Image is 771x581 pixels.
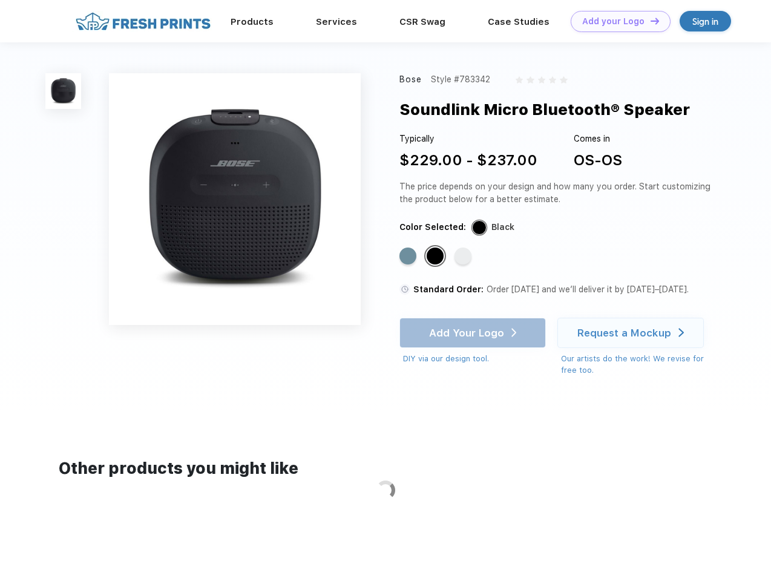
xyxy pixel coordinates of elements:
[692,15,718,28] div: Sign in
[413,284,484,294] span: Standard Order:
[582,16,645,27] div: Add your Logo
[651,18,659,24] img: DT
[399,284,410,295] img: standard order
[431,73,490,86] div: Style #783342
[399,98,690,121] div: Soundlink Micro Bluetooth® Speaker
[109,73,361,325] img: func=resize&h=640
[561,353,715,376] div: Our artists do the work! We revise for free too.
[45,73,81,109] img: func=resize&h=100
[399,180,715,206] div: The price depends on your design and how many you order. Start customizing the product below for ...
[574,133,622,145] div: Comes in
[516,76,523,84] img: gray_star.svg
[487,284,689,294] span: Order [DATE] and we’ll deliver it by [DATE]–[DATE].
[560,76,567,84] img: gray_star.svg
[316,16,357,27] a: Services
[678,328,684,337] img: white arrow
[399,73,422,86] div: Bose
[491,221,514,234] div: Black
[680,11,731,31] a: Sign in
[231,16,274,27] a: Products
[427,248,444,264] div: Black
[549,76,556,84] img: gray_star.svg
[399,248,416,264] div: Stone Blue
[399,133,537,145] div: Typically
[399,221,466,234] div: Color Selected:
[454,248,471,264] div: White Smoke
[399,149,537,171] div: $229.00 - $237.00
[538,76,545,84] img: gray_star.svg
[527,76,534,84] img: gray_star.svg
[577,327,671,339] div: Request a Mockup
[403,353,546,365] div: DIY via our design tool.
[574,149,622,171] div: OS-OS
[59,457,712,481] div: Other products you might like
[399,16,445,27] a: CSR Swag
[72,11,214,32] img: fo%20logo%202.webp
